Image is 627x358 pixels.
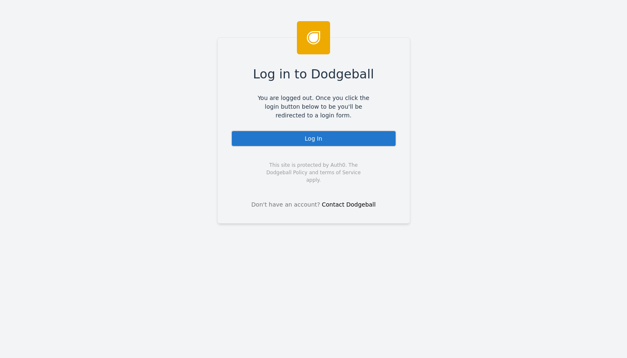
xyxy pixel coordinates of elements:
[322,201,376,208] a: Contact Dodgeball
[259,161,368,184] span: This site is protected by Auth0. The Dodgeball Policy and terms of Service apply.
[253,65,374,83] span: Log in to Dodgeball
[252,94,376,120] span: You are logged out. Once you click the login button below to be you'll be redirected to a login f...
[231,130,396,147] div: Log In
[251,200,320,209] span: Don't have an account?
